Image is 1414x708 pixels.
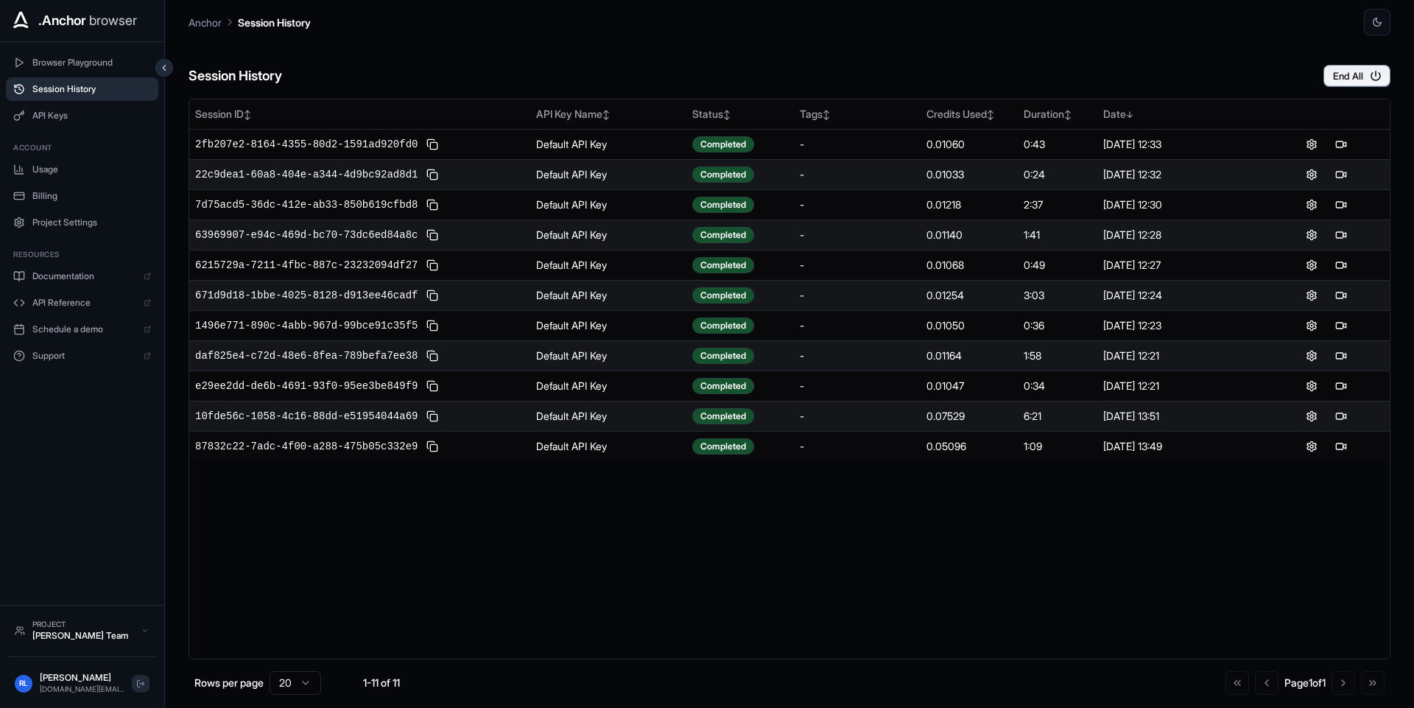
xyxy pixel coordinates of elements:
[692,408,754,424] div: Completed
[1024,258,1091,273] div: 0:49
[195,137,418,152] span: 2fb207e2-8164-4355-80d2-1591ad920fd0
[1024,197,1091,212] div: 2:37
[38,10,86,31] span: .Anchor
[19,678,28,689] span: RL
[32,110,151,122] span: API Keys
[155,59,173,77] button: Collapse sidebar
[692,257,754,273] div: Completed
[530,310,686,340] td: Default API Key
[32,164,151,175] span: Usage
[800,258,915,273] div: -
[800,197,915,212] div: -
[1103,348,1257,363] div: [DATE] 12:21
[1103,439,1257,454] div: [DATE] 13:49
[800,348,915,363] div: -
[238,15,311,30] p: Session History
[926,258,1012,273] div: 0.01068
[800,137,915,152] div: -
[926,379,1012,393] div: 0.01047
[530,340,686,371] td: Default API Key
[1024,409,1091,424] div: 6:21
[1024,167,1091,182] div: 0:24
[530,431,686,461] td: Default API Key
[195,348,418,363] span: daf825e4-c72d-48e6-8fea-789befa7ee38
[195,197,418,212] span: 7d75acd5-36dc-412e-ab33-850b619cfbd8
[926,348,1012,363] div: 0.01164
[1103,318,1257,333] div: [DATE] 12:23
[1103,228,1257,242] div: [DATE] 12:28
[32,323,136,335] span: Schedule a demo
[32,619,133,630] div: Project
[800,167,915,182] div: -
[32,217,151,228] span: Project Settings
[194,676,264,690] p: Rows per page
[1103,137,1257,152] div: [DATE] 12:33
[800,107,915,122] div: Tags
[89,10,137,31] span: browser
[926,107,1012,122] div: Credits Used
[6,318,158,341] a: Schedule a demo
[195,379,418,393] span: e29ee2dd-de6b-4691-93f0-95ee3be849f9
[244,109,251,120] span: ↕
[32,297,136,309] span: API Reference
[6,104,158,127] button: API Keys
[195,288,418,303] span: 671d9d18-1bbe-4025-8128-d913ee46cadf
[987,109,994,120] span: ↕
[6,211,158,234] button: Project Settings
[926,318,1012,333] div: 0.01050
[6,184,158,208] button: Billing
[692,197,754,213] div: Completed
[6,344,158,368] a: Support
[530,371,686,401] td: Default API Key
[1024,288,1091,303] div: 3:03
[692,438,754,455] div: Completed
[800,288,915,303] div: -
[1126,109,1133,120] span: ↓
[6,51,158,74] button: Browser Playground
[1024,107,1091,122] div: Duration
[530,250,686,280] td: Default API Key
[602,109,610,120] span: ↕
[13,142,151,153] h3: Account
[1064,109,1072,120] span: ↕
[9,9,32,32] img: Anchor Icon
[189,15,222,30] p: Anchor
[692,287,754,304] div: Completed
[530,189,686,220] td: Default API Key
[926,409,1012,424] div: 0.07529
[530,129,686,159] td: Default API Key
[195,228,418,242] span: 63969907-e94c-469d-bc70-73dc6ed84a8c
[32,57,151,69] span: Browser Playground
[40,684,124,695] div: [DOMAIN_NAME][EMAIL_ADDRESS][DOMAIN_NAME]
[800,228,915,242] div: -
[530,401,686,431] td: Default API Key
[692,378,754,394] div: Completed
[1103,288,1257,303] div: [DATE] 12:24
[6,158,158,181] button: Usage
[195,167,418,182] span: 22c9dea1-60a8-404e-a344-4d9bc92ad8d1
[189,66,282,87] h6: Session History
[1323,65,1390,87] button: End All
[195,409,418,424] span: 10fde56c-1058-4c16-88dd-e51954044a69
[800,379,915,393] div: -
[530,220,686,250] td: Default API Key
[1024,137,1091,152] div: 0:43
[195,439,418,454] span: 87832c22-7adc-4f00-a288-475b05c332e9
[926,288,1012,303] div: 0.01254
[13,249,151,260] h3: Resources
[692,227,754,243] div: Completed
[692,107,788,122] div: Status
[926,228,1012,242] div: 0.01140
[195,107,524,122] div: Session ID
[1024,379,1091,393] div: 0:34
[195,258,418,273] span: 6215729a-7211-4fbc-887c-23232094df27
[32,83,151,95] span: Session History
[6,77,158,101] button: Session History
[6,264,158,288] a: Documentation
[1284,676,1326,690] div: Page 1 of 1
[692,167,754,183] div: Completed
[926,167,1012,182] div: 0.01033
[32,350,136,362] span: Support
[345,676,418,690] div: 1-11 of 11
[800,409,915,424] div: -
